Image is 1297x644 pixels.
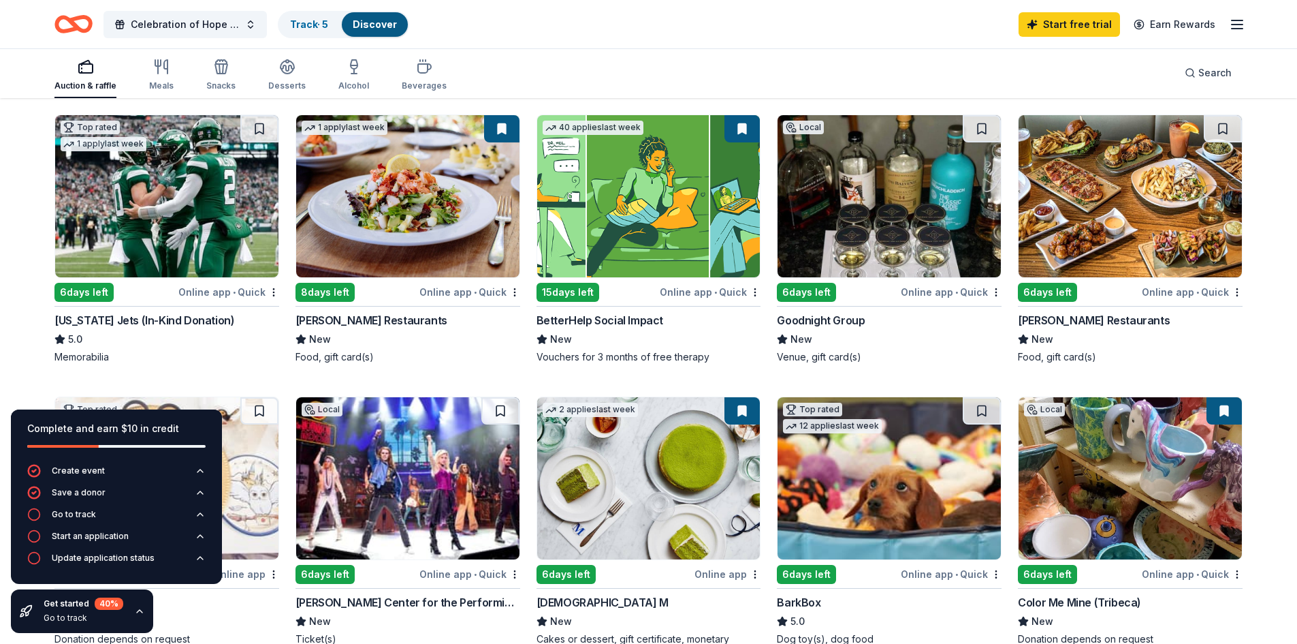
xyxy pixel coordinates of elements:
div: [US_STATE] Jets (In-Kind Donation) [54,312,234,328]
img: Image for Color Me Mine (Tribeca) [1019,397,1242,559]
div: Goodnight Group [777,312,865,328]
div: Online app [694,566,760,583]
div: 1 apply last week [61,137,146,151]
span: • [955,287,958,298]
div: Online app Quick [901,283,1002,301]
a: Image for Cameron Mitchell Restaurants1 applylast week8days leftOnline app•Quick[PERSON_NAME] Res... [295,114,520,364]
div: Online app Quick [901,566,1002,583]
button: Update application status [27,551,206,573]
div: Local [302,403,342,416]
div: Start an application [52,531,129,542]
div: Top rated [783,403,842,416]
span: New [309,613,331,630]
span: New [309,331,331,348]
img: Image for BarkBox [778,397,1001,559]
div: 40 % [95,598,123,610]
span: New [1031,613,1053,630]
div: 6 days left [777,283,836,302]
a: Start free trial [1019,12,1120,37]
div: 40 applies last week [543,121,643,135]
a: Image for Goodnight GroupLocal6days leftOnline app•QuickGoodnight GroupNewVenue, gift card(s) [777,114,1002,364]
button: Snacks [206,53,236,98]
a: Image for New York Jets (In-Kind Donation)Top rated1 applylast week6days leftOnline app•Quick[US_... [54,114,279,364]
div: Local [783,121,824,134]
a: Image for Thompson Restaurants6days leftOnline app•Quick[PERSON_NAME] RestaurantsNewFood, gift ca... [1018,114,1243,364]
div: Update application status [52,553,155,564]
div: Snacks [206,80,236,91]
div: Memorabilia [54,350,279,364]
a: Track· 5 [290,18,328,30]
button: Celebration of Hope and Progress [103,11,267,38]
img: Image for Tilles Center for the Performing Arts [296,397,519,559]
div: Online app Quick [660,283,760,301]
span: Celebration of Hope and Progress [131,16,240,33]
a: Earn Rewards [1125,12,1223,37]
div: Go to track [44,613,123,624]
button: Create event [27,464,206,486]
span: 5.0 [68,331,82,348]
div: Get started [44,598,123,610]
div: 12 applies last week [783,419,882,433]
span: Search [1198,65,1232,81]
a: Image for BetterHelp Social Impact40 applieslast week15days leftOnline app•QuickBetterHelp Social... [537,114,761,364]
div: Save a donor [52,487,106,498]
div: 6 days left [777,565,836,584]
button: Save a donor [27,486,206,508]
img: Image for BetterHelp Social Impact [537,115,760,277]
a: Home [54,8,93,40]
div: Complete and earn $10 in credit [27,420,206,437]
div: Color Me Mine (Tribeca) [1018,594,1141,611]
div: 6 days left [537,565,596,584]
span: • [955,569,958,580]
div: [PERSON_NAME] Restaurants [295,312,447,328]
div: Online app Quick [1142,283,1243,301]
div: [PERSON_NAME] Restaurants [1018,312,1170,328]
button: Auction & raffle [54,53,116,98]
div: Food, gift card(s) [295,350,520,364]
span: • [1196,287,1199,298]
span: • [233,287,236,298]
span: • [474,287,477,298]
span: New [550,613,572,630]
span: • [474,569,477,580]
div: Food, gift card(s) [1018,350,1243,364]
div: Online app Quick [419,566,520,583]
span: • [1196,569,1199,580]
div: 1 apply last week [302,121,387,135]
button: Start an application [27,530,206,551]
div: [PERSON_NAME] Center for the Performing Arts [295,594,520,611]
div: BarkBox [777,594,820,611]
div: Auction & raffle [54,80,116,91]
div: 2 applies last week [543,403,638,417]
div: Alcohol [338,80,369,91]
div: BetterHelp Social Impact [537,312,663,328]
div: Create event [52,465,105,476]
div: 8 days left [295,283,355,302]
img: Image for New York Jets (In-Kind Donation) [55,115,278,277]
button: Meals [149,53,174,98]
div: 15 days left [537,283,599,302]
img: Image for Thompson Restaurants [1019,115,1242,277]
div: Online app Quick [178,283,279,301]
img: Image for Oriental Trading [55,397,278,559]
div: Beverages [402,80,447,91]
div: 6 days left [1018,565,1077,584]
a: Discover [353,18,397,30]
span: New [790,331,812,348]
button: Track· 5Discover [278,11,409,38]
div: Online app Quick [419,283,520,301]
div: 6 days left [54,283,114,302]
img: Image for Cameron Mitchell Restaurants [296,115,519,277]
div: Online app [213,566,279,583]
button: Beverages [402,53,447,98]
button: Alcohol [338,53,369,98]
img: Image for Goodnight Group [778,115,1001,277]
div: Top rated [61,121,120,134]
span: • [714,287,717,298]
div: Venue, gift card(s) [777,350,1002,364]
button: Go to track [27,508,206,530]
div: Local [1024,403,1065,416]
span: New [1031,331,1053,348]
div: Go to track [52,509,96,520]
span: New [550,331,572,348]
